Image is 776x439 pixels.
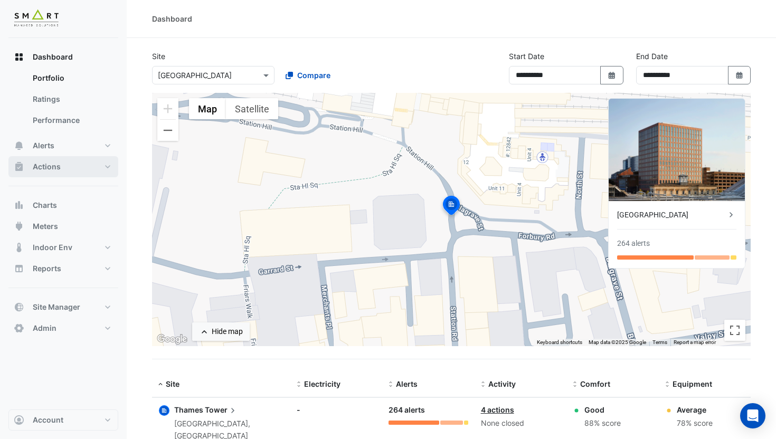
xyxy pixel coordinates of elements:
[8,156,118,177] button: Actions
[33,221,58,232] span: Meters
[24,89,118,110] a: Ratings
[609,99,745,201] img: Thames Tower
[8,195,118,216] button: Charts
[8,68,118,135] div: Dashboard
[740,403,765,428] div: Open Intercom Messenger
[152,13,192,24] div: Dashboard
[152,51,165,62] label: Site
[14,323,24,333] app-icon: Admin
[33,161,61,172] span: Actions
[584,404,621,415] div: Good
[488,379,516,388] span: Activity
[735,71,744,80] fa-icon: Select Date
[155,332,190,346] img: Google
[607,71,617,80] fa-icon: Select Date
[304,379,340,388] span: Electricity
[724,320,745,341] button: Toggle fullscreen view
[24,110,118,131] a: Performance
[14,242,24,253] app-icon: Indoor Env
[192,322,250,341] button: Hide map
[8,297,118,318] button: Site Manager
[8,135,118,156] button: Alerts
[33,242,72,253] span: Indoor Env
[205,404,238,416] span: Tower
[8,46,118,68] button: Dashboard
[279,66,337,84] button: Compare
[674,339,716,345] a: Report a map error
[8,409,118,431] button: Account
[481,417,560,430] div: None closed
[440,194,463,219] img: site-pin-selected.svg
[14,140,24,151] app-icon: Alerts
[673,379,712,388] span: Equipment
[33,52,73,62] span: Dashboard
[33,415,63,425] span: Account
[537,339,582,346] button: Keyboard shortcuts
[8,258,118,279] button: Reports
[155,332,190,346] a: Click to see this area on Google Maps
[14,161,24,172] app-icon: Actions
[14,52,24,62] app-icon: Dashboard
[297,404,376,415] div: -
[589,339,646,345] span: Map data ©2025 Google
[212,326,243,337] div: Hide map
[8,216,118,237] button: Meters
[33,200,57,211] span: Charts
[14,200,24,211] app-icon: Charts
[157,120,178,141] button: Zoom out
[677,404,713,415] div: Average
[584,417,621,430] div: 88% score
[8,237,118,258] button: Indoor Env
[617,209,726,221] div: [GEOGRAPHIC_DATA]
[14,263,24,274] app-icon: Reports
[636,51,668,62] label: End Date
[189,98,226,119] button: Show street map
[24,68,118,89] a: Portfolio
[33,140,54,151] span: Alerts
[677,417,713,430] div: 78% score
[166,379,179,388] span: Site
[14,221,24,232] app-icon: Meters
[33,263,61,274] span: Reports
[13,8,60,30] img: Company Logo
[509,51,544,62] label: Start Date
[174,405,203,414] span: Thames
[226,98,278,119] button: Show satellite imagery
[157,98,178,119] button: Zoom in
[481,405,514,414] a: 4 actions
[389,404,468,416] div: 264 alerts
[14,302,24,312] app-icon: Site Manager
[8,318,118,339] button: Admin
[33,323,56,333] span: Admin
[33,302,80,312] span: Site Manager
[652,339,667,345] a: Terms (opens in new tab)
[580,379,610,388] span: Comfort
[617,238,650,249] div: 264 alerts
[297,70,330,81] span: Compare
[396,379,418,388] span: Alerts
